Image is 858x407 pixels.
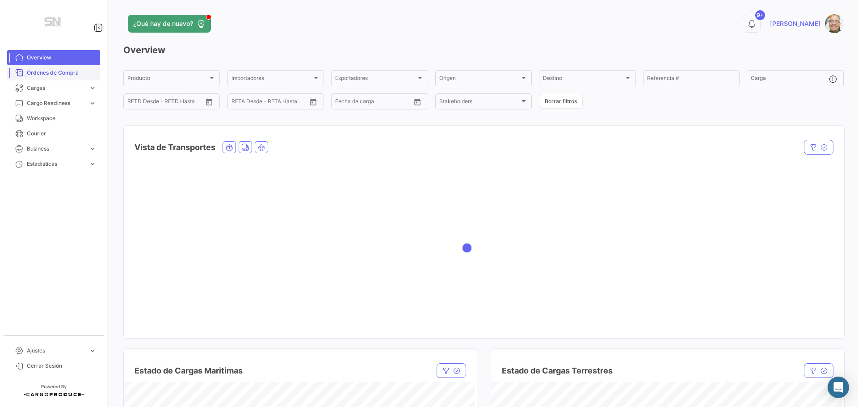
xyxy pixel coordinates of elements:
[27,84,85,92] span: Cargas
[825,14,844,33] img: Captura.PNG
[439,76,520,83] span: Origen
[231,76,312,83] span: Importadores
[7,111,100,126] a: Workspace
[439,100,520,106] span: Stakeholders
[202,95,216,109] button: Open calendar
[127,100,143,106] input: Desde
[828,377,849,398] div: Abrir Intercom Messenger
[239,142,252,153] button: Land
[335,100,351,106] input: Desde
[150,100,185,106] input: Hasta
[27,69,97,77] span: Órdenes de Compra
[543,76,623,83] span: Destino
[27,114,97,122] span: Workspace
[7,50,100,65] a: Overview
[27,54,97,62] span: Overview
[128,15,211,33] button: ¿Qué hay de nuevo?
[502,365,613,377] h4: Estado de Cargas Terrestres
[770,19,820,28] span: [PERSON_NAME]
[357,100,393,106] input: Hasta
[31,11,76,36] img: Manufactura+Logo.png
[135,365,243,377] h4: Estado de Cargas Maritimas
[254,100,290,106] input: Hasta
[7,126,100,141] a: Courier
[307,95,320,109] button: Open calendar
[231,100,248,106] input: Desde
[27,347,85,355] span: Ajustes
[539,94,583,109] button: Borrar filtros
[133,19,193,28] span: ¿Qué hay de nuevo?
[88,145,97,153] span: expand_more
[88,99,97,107] span: expand_more
[88,160,97,168] span: expand_more
[88,347,97,355] span: expand_more
[255,142,268,153] button: Air
[223,142,236,153] button: Ocean
[27,99,85,107] span: Cargo Readiness
[135,141,215,154] h4: Vista de Transportes
[27,145,85,153] span: Business
[7,65,100,80] a: Órdenes de Compra
[88,84,97,92] span: expand_more
[411,95,424,109] button: Open calendar
[27,362,97,370] span: Cerrar Sesión
[123,44,844,56] h3: Overview
[27,160,85,168] span: Estadísticas
[335,76,416,83] span: Exportadores
[127,76,208,83] span: Producto
[27,130,97,138] span: Courier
